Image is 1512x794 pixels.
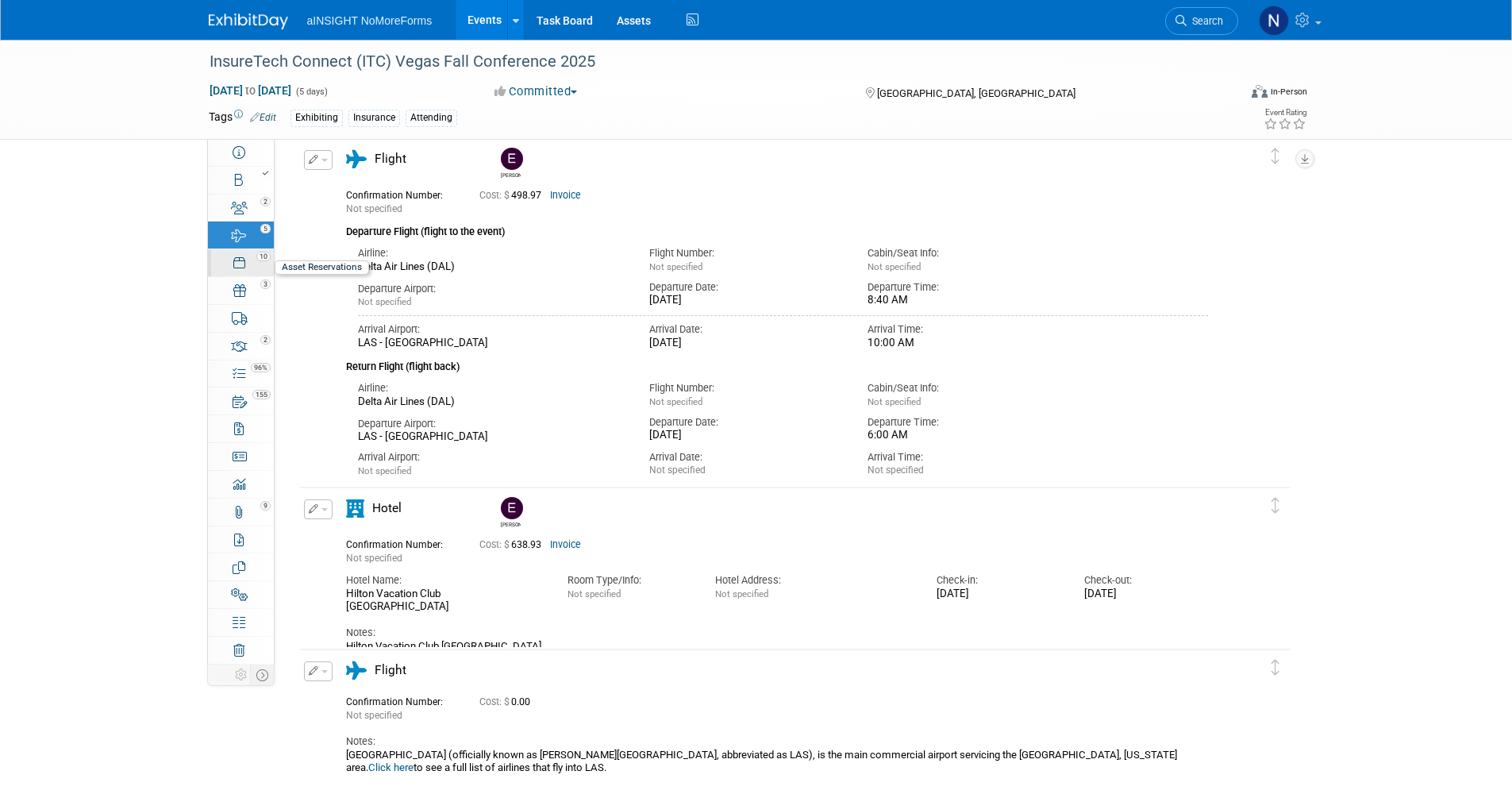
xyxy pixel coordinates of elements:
[346,150,367,168] i: Flight
[501,148,523,170] img: Eric Guimond
[250,112,276,123] a: Edit
[209,13,288,29] img: ExhibitDay
[649,337,844,350] div: [DATE]
[346,692,456,708] div: Confirmation Number:
[1187,15,1223,27] span: Search
[346,203,402,214] span: Not specified
[346,216,1209,240] div: Departure Flight (flight to the event)
[649,294,844,307] div: [DATE]
[497,497,525,528] div: Eric Guimond
[877,87,1075,99] span: [GEOGRAPHIC_DATA], [GEOGRAPHIC_DATA]
[550,539,581,550] a: Invoice
[346,626,1209,640] div: Notes:
[649,450,844,464] div: Arrival Date:
[868,396,921,407] span: Not specified
[208,333,274,360] a: 2
[375,152,406,166] span: Flight
[208,195,274,222] a: 2
[250,665,274,685] td: Toggle Event Tabs
[497,148,525,179] div: Eric Guimond
[208,277,274,304] a: 3
[479,190,548,201] span: 498.97
[649,415,844,430] div: Departure Date:
[501,497,523,519] img: Eric Guimond
[550,190,581,201] a: Invoice
[649,396,702,407] span: Not specified
[868,294,1062,307] div: 8:40 AM
[479,539,511,550] span: Cost: $
[358,430,625,444] div: LAS - [GEOGRAPHIC_DATA]
[868,261,921,272] span: Not specified
[1165,7,1238,35] a: Search
[406,110,457,126] div: Attending
[358,282,625,296] div: Departure Airport:
[346,734,1209,749] div: Notes:
[479,696,511,707] span: Cost: $
[358,322,625,337] div: Arrival Airport:
[1272,660,1279,676] i: Click and drag to move item
[263,170,268,176] i: Booth reservation complete
[346,553,402,564] span: Not specified
[567,588,621,599] span: Not specified
[260,279,271,289] span: 3
[375,663,406,677] span: Flight
[868,280,1062,295] div: Departure Time:
[208,360,274,387] a: 96%
[260,197,271,206] span: 2
[346,661,367,680] i: Flight
[1145,83,1308,106] div: Event Format
[715,588,768,599] span: Not specified
[346,350,1209,375] div: Return Flight (flight back)
[307,14,433,27] span: aINSIGHT NoMoreForms
[346,588,544,615] div: Hilton Vacation Club [GEOGRAPHIC_DATA]
[368,761,414,773] a: Click here
[346,749,1209,775] div: [GEOGRAPHIC_DATA] (officially known as [PERSON_NAME][GEOGRAPHIC_DATA], abbreviated as LAS), is th...
[209,83,292,98] span: [DATE] [DATE]
[204,48,1214,76] div: InsureTech Connect (ITC) Vegas Fall Conference 2025
[372,501,402,515] span: Hotel
[251,363,271,372] span: 96%
[649,246,844,260] div: Flight Number:
[479,190,511,201] span: Cost: $
[358,417,625,431] div: Departure Airport:
[715,573,913,588] div: Hotel Address:
[868,464,1062,476] div: Not specified
[868,322,1062,337] div: Arrival Time:
[348,110,400,126] div: Insurance
[1084,573,1208,588] div: Check-out:
[501,519,521,528] div: Eric Guimond
[649,261,702,272] span: Not specified
[256,252,271,261] span: 10
[501,170,521,179] div: Eric Guimond
[358,450,625,464] div: Arrival Airport:
[1259,6,1289,36] img: Nichole Brown
[937,573,1060,588] div: Check-in:
[243,84,258,97] span: to
[208,499,274,526] a: 9
[868,429,1062,442] div: 6:00 AM
[868,415,1062,430] div: Departure Time:
[208,249,274,276] a: 10
[649,280,844,295] div: Departure Date:
[208,222,274,249] a: 5
[260,224,271,233] span: 5
[479,696,537,707] span: 0.00
[260,335,271,345] span: 2
[358,465,411,476] span: Not specified
[1084,588,1208,601] div: [DATE]
[868,381,1062,395] div: Cabin/Seat Info:
[649,381,844,395] div: Flight Number:
[346,185,456,202] div: Confirmation Number:
[209,109,276,127] td: Tags
[346,710,402,721] span: Not specified
[358,337,625,350] div: LAS - [GEOGRAPHIC_DATA]
[649,429,844,442] div: [DATE]
[868,450,1062,464] div: Arrival Time:
[1272,498,1279,514] i: Click and drag to move item
[208,387,274,414] a: 155
[1270,86,1307,98] div: In-Person
[358,381,625,395] div: Airline:
[290,110,343,126] div: Exhibiting
[1264,109,1306,117] div: Event Rating
[346,640,1209,653] div: Hilton Vacation Club [GEOGRAPHIC_DATA]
